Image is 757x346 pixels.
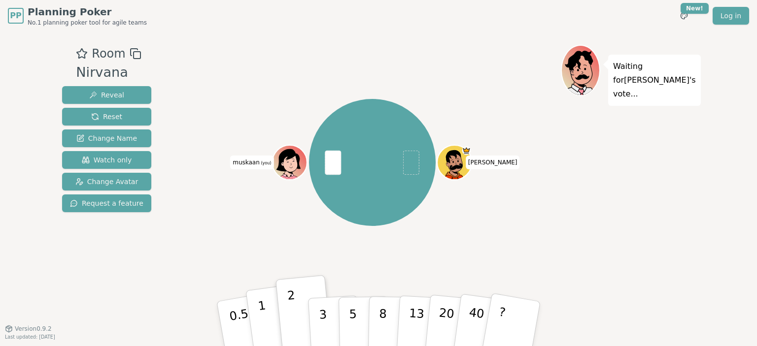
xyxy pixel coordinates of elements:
[62,173,151,190] button: Change Avatar
[5,334,55,340] span: Last updated: [DATE]
[75,177,138,187] span: Change Avatar
[62,129,151,147] button: Change Name
[675,7,693,25] button: New!
[76,45,88,63] button: Add as favourite
[89,90,124,100] span: Reveal
[681,3,709,14] div: New!
[62,108,151,126] button: Reset
[8,5,147,27] a: PPPlanning PokerNo.1 planning poker tool for agile teams
[62,151,151,169] button: Watch only
[5,325,52,333] button: Version0.9.2
[62,86,151,104] button: Reveal
[70,198,143,208] span: Request a feature
[76,133,137,143] span: Change Name
[462,146,471,155] span: aashish is the host
[274,146,306,179] button: Click to change your avatar
[287,288,300,342] p: 2
[466,156,520,169] span: Click to change your name
[91,112,122,122] span: Reset
[92,45,125,63] span: Room
[613,60,696,101] p: Waiting for [PERSON_NAME] 's vote...
[28,5,147,19] span: Planning Poker
[28,19,147,27] span: No.1 planning poker tool for agile teams
[62,194,151,212] button: Request a feature
[230,156,274,169] span: Click to change your name
[713,7,749,25] a: Log in
[260,161,272,165] span: (you)
[10,10,21,22] span: PP
[76,63,141,83] div: Nirvana
[15,325,52,333] span: Version 0.9.2
[82,155,132,165] span: Watch only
